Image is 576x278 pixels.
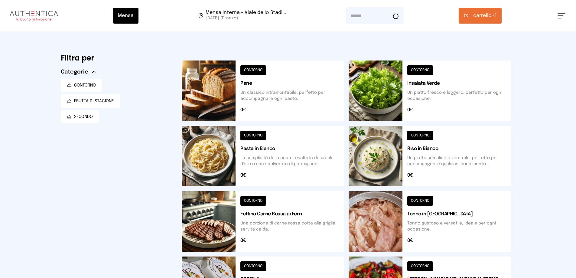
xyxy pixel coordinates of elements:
button: Mensa [113,8,138,24]
button: FRUTTA DI STAGIONE [61,94,120,108]
button: Categorie [61,68,96,76]
img: logo.8f33a47.png [10,11,58,21]
span: Viale dello Stadio, 77, 05100 Terni TR, Italia [206,10,286,21]
h6: Filtra per [61,53,172,63]
span: [DATE] (Pranzo) [206,15,286,21]
span: FRUTTA DI STAGIONE [74,98,114,104]
button: carrello •1 [459,8,502,24]
span: SECONDO [74,114,93,120]
span: carrello • [473,12,495,19]
button: CONTORNO [61,79,102,92]
span: Categorie [61,68,88,76]
span: 1 [473,12,497,19]
button: SECONDO [61,110,99,123]
span: CONTORNO [74,82,96,88]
